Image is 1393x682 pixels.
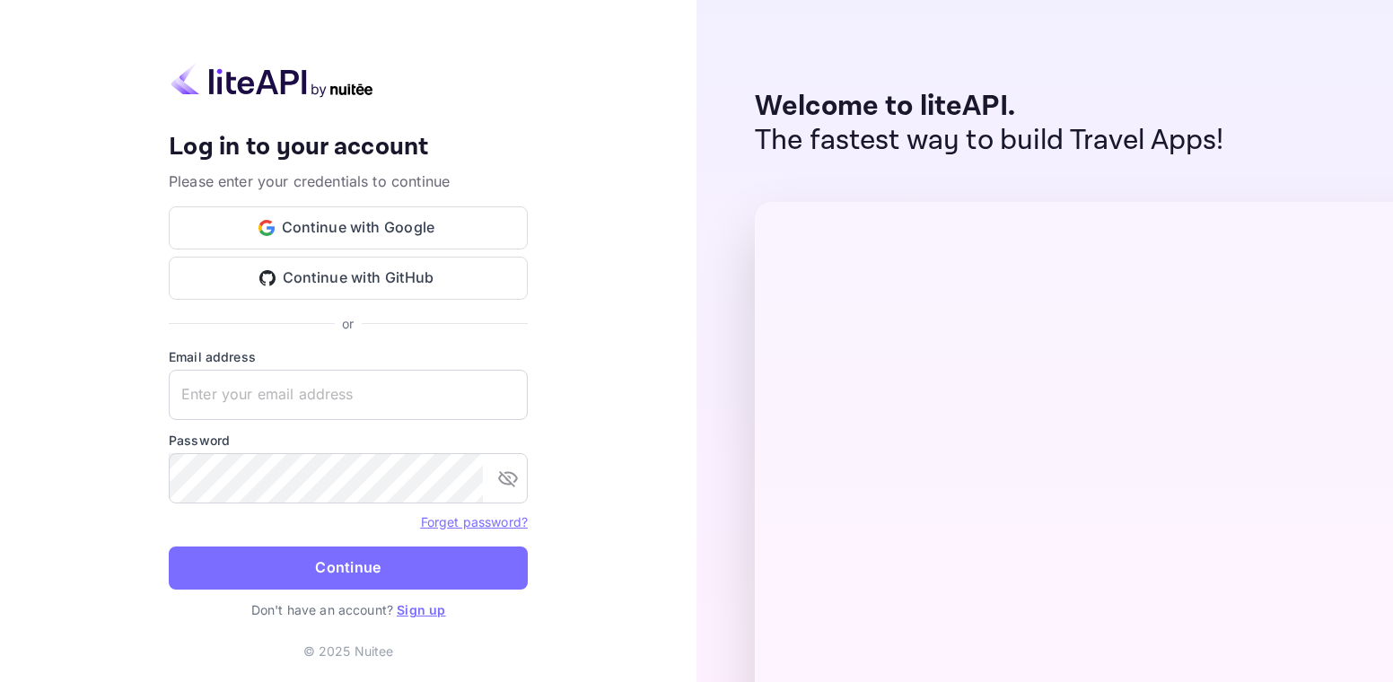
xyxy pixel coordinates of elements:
p: Don't have an account? [169,600,528,619]
button: toggle password visibility [490,460,526,496]
a: Sign up [397,602,445,617]
p: © 2025 Nuitee [303,642,394,660]
label: Password [169,431,528,450]
a: Forget password? [421,512,528,530]
p: Please enter your credentials to continue [169,170,528,192]
p: The fastest way to build Travel Apps! [755,124,1224,158]
button: Continue [169,546,528,590]
p: or [342,314,354,333]
button: Continue with Google [169,206,528,249]
h4: Log in to your account [169,132,528,163]
p: Welcome to liteAPI. [755,90,1224,124]
img: liteapi [169,63,375,98]
button: Continue with GitHub [169,257,528,300]
a: Forget password? [421,514,528,529]
input: Enter your email address [169,370,528,420]
label: Email address [169,347,528,366]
